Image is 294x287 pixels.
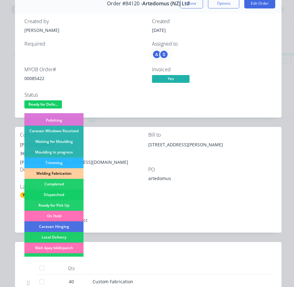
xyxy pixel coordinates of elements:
div: Welding Fabrication [24,168,84,179]
div: Bill to [148,132,276,138]
span: Artedomus (NZ) Ltd [142,1,190,7]
div: changed from cash sale to acc [24,217,272,223]
div: Required [24,41,144,47]
span: [DATE] [152,27,166,33]
div: [PERSON_NAME] [20,140,148,149]
div: A [152,50,161,59]
div: MYOB Order # [24,67,144,73]
div: Created by [24,18,144,24]
span: Order #84120 - [107,1,142,7]
div: Contact [20,132,148,138]
div: Completed [24,179,84,189]
div: Trimming [24,158,84,168]
div: [STREET_ADDRESS][PERSON_NAME] [148,140,276,149]
span: Custom Fabrication [93,279,133,284]
div: Polishing [24,115,84,126]
div: Notes [24,208,272,214]
button: AS [152,50,169,59]
div: YELLOW JOB [20,192,48,198]
div: On Hold [24,211,84,221]
div: [PERSON_NAME]3611567[PERSON_NAME][EMAIL_ADDRESS][DOMAIN_NAME] [20,140,148,167]
div: Wait 4pay b4dispatch [24,243,84,253]
div: Ready for Pick Up [24,200,84,211]
div: Assigned to [152,41,272,47]
span: Yes [152,75,190,83]
div: S [159,50,169,59]
div: Dispatched [24,189,84,200]
div: 3611567 [20,149,148,158]
div: [STREET_ADDRESS][PERSON_NAME] [148,140,276,160]
div: Status [24,92,144,98]
div: Local Delivery [24,232,84,243]
div: Local Delivery on Board [24,253,84,264]
div: Caravan Windows Received [24,126,84,136]
div: Qty [53,262,90,274]
div: Labels [20,184,148,190]
div: 00085422 [24,75,144,82]
span: Ready for Deliv... [24,100,62,108]
div: [PERSON_NAME][EMAIL_ADDRESS][DOMAIN_NAME] [20,158,148,167]
div: Waiting for Moulding [24,136,84,147]
div: [PERSON_NAME] [24,27,144,33]
div: Deliver to [20,167,148,173]
div: Caravan Hinging [24,221,84,232]
div: Moulding in progress [24,147,84,158]
div: PO [148,167,276,173]
span: 40 [69,278,74,285]
button: Ready for Deliv... [24,100,62,110]
div: artedomus [148,175,226,184]
div: Created [152,18,272,24]
div: Invoiced [152,67,272,73]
